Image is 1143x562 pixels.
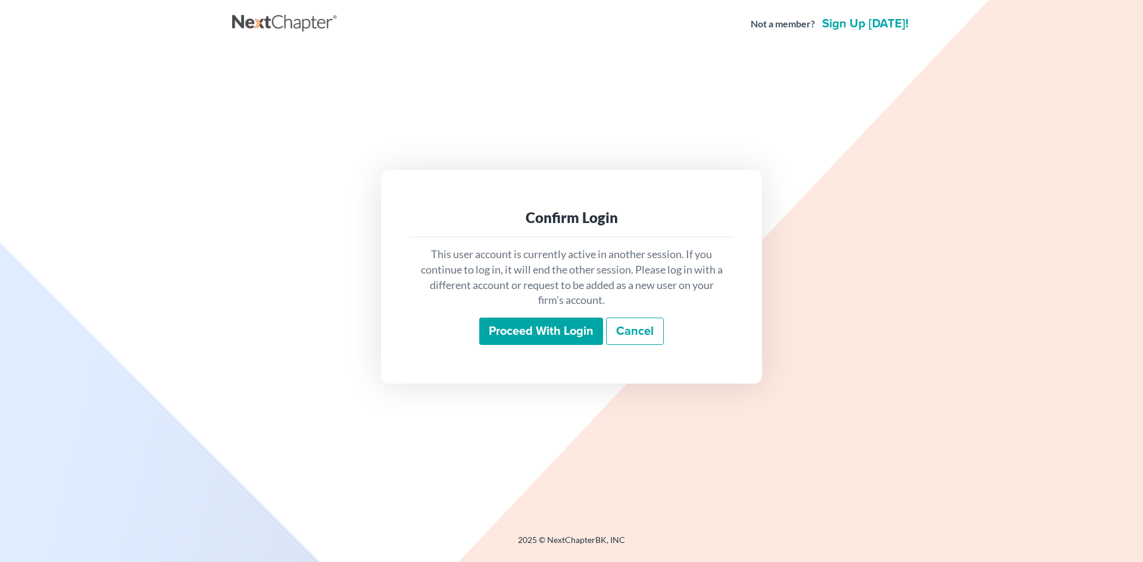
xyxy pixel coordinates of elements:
div: Confirm Login [419,208,724,227]
div: 2025 © NextChapterBK, INC [232,534,911,555]
p: This user account is currently active in another session. If you continue to log in, it will end ... [419,247,724,308]
a: Sign up [DATE]! [820,18,911,30]
a: Cancel [606,318,664,345]
input: Proceed with login [479,318,603,345]
strong: Not a member? [751,17,815,31]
